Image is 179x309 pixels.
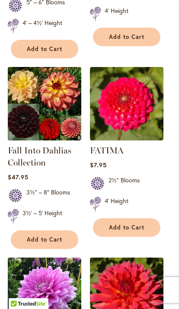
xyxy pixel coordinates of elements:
[109,33,144,41] span: Add to Cart
[109,176,140,193] div: 2½" Blooms
[90,161,107,169] span: $7.95
[8,134,81,142] a: Fall Into Dahlias Collection
[8,145,71,168] a: Fall Into Dahlias Collection
[27,236,62,243] span: Add to Cart
[27,45,62,53] span: Add to Cart
[90,134,163,142] a: FATIMA
[93,218,160,237] button: Add to Cart
[90,67,163,140] img: FATIMA
[90,145,124,156] a: FATIMA
[93,28,160,46] button: Add to Cart
[109,224,144,231] span: Add to Cart
[6,278,31,303] iframe: Launch Accessibility Center
[22,19,62,35] div: 4' – 4½' Height
[11,40,78,58] button: Add to Cart
[105,6,128,23] div: 4' Height
[8,67,81,140] img: Fall Into Dahlias Collection
[22,209,62,226] div: 3½' – 5' Height
[105,197,128,213] div: 4' Height
[8,173,29,181] span: $47.95
[26,188,70,205] div: 3½" – 8" Blooms
[11,230,78,249] button: Add to Cart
